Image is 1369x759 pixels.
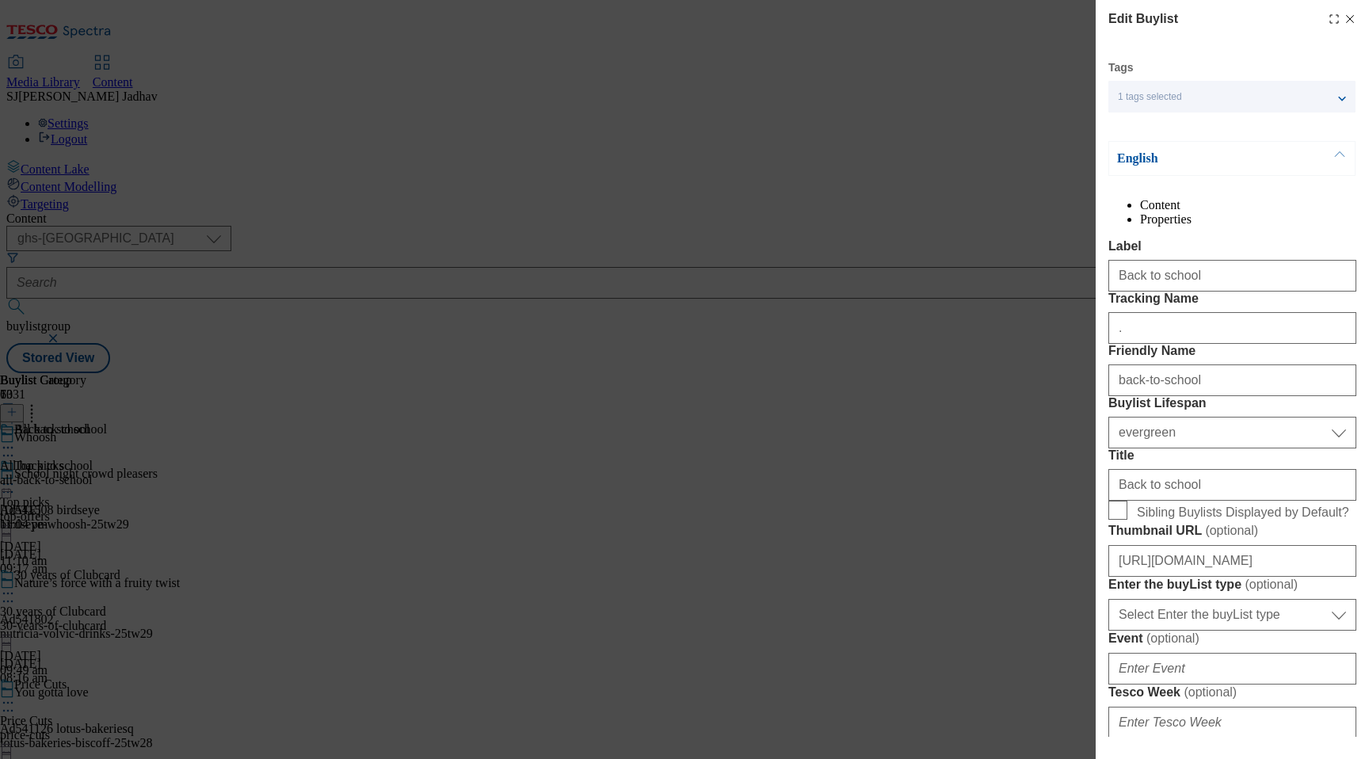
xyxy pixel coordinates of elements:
li: Properties [1140,212,1356,227]
span: ( optional ) [1146,631,1199,645]
span: ( optional ) [1205,524,1258,537]
span: Sibling Buylists Displayed by Default? [1137,505,1349,520]
input: Enter Thumbnail URL [1108,545,1356,577]
label: Buylist Lifespan [1108,396,1356,410]
button: 1 tags selected [1108,81,1356,113]
label: Label [1108,239,1356,254]
label: Title [1108,448,1356,463]
p: English [1117,151,1283,166]
input: Enter Friendly Name [1108,364,1356,396]
label: Friendly Name [1108,344,1356,358]
label: Thumbnail URL [1108,523,1356,539]
span: 1 tags selected [1118,91,1182,103]
label: Tags [1108,63,1134,72]
input: Enter Event [1108,653,1356,685]
input: Enter Tesco Week [1108,707,1356,738]
span: ( optional ) [1184,685,1237,699]
label: Tesco Week [1108,685,1356,700]
span: ( optional ) [1245,578,1298,591]
input: Enter Label [1108,260,1356,292]
h4: Edit Buylist [1108,10,1178,29]
input: Enter Title [1108,469,1356,501]
label: Event [1108,631,1356,646]
label: Tracking Name [1108,292,1356,306]
li: Content [1140,198,1356,212]
input: Enter Tracking Name [1108,312,1356,344]
label: Enter the buyList type [1108,577,1356,593]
